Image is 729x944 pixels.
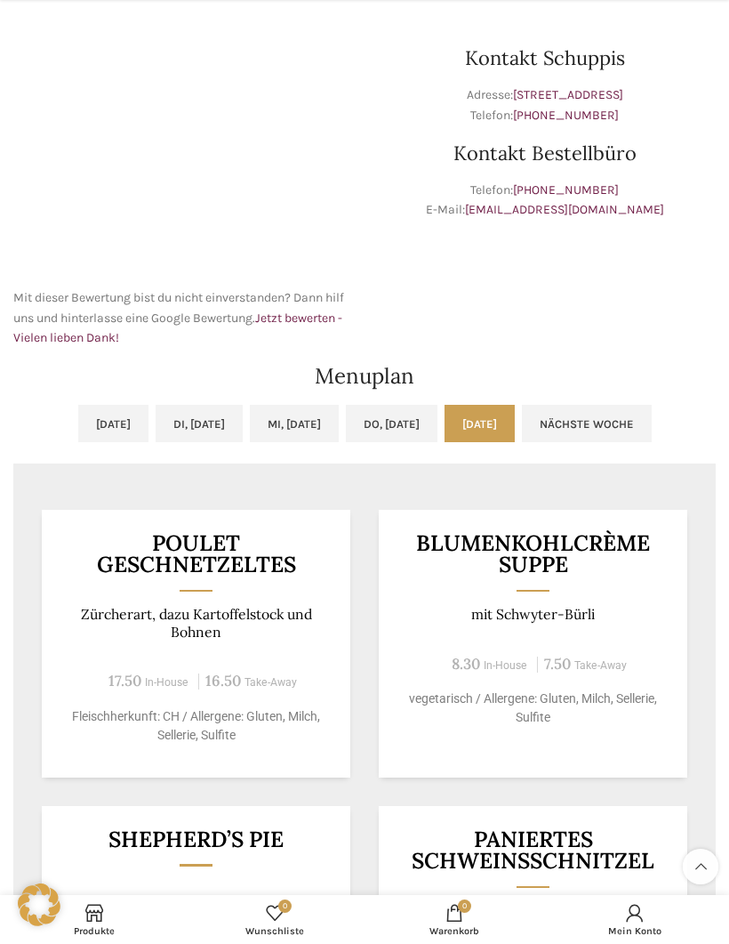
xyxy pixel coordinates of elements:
p: mit Schwyter-Bürli [401,606,666,623]
a: Mi, [DATE] [250,405,339,442]
h3: Blumenkohlcrème suppe [401,532,666,576]
p: Telefon: E-Mail: [373,181,716,221]
h3: Shepherd’s Pie [64,828,329,851]
h3: Kontakt Schuppis [373,48,716,68]
p: vegetarisch / Allergene: Gluten, Milch, Sellerie, Sulfite [401,690,666,727]
p: Fleischherkunft: CH / Allergene: Gluten, Milch, Sellerie, Sulfite [64,707,329,745]
iframe: schwyter schuppis [13,4,356,270]
a: Di, [DATE] [156,405,243,442]
span: 8.30 [452,654,480,674]
h3: Poulet geschnetzeltes [64,532,329,576]
span: Take-Away [574,659,627,672]
span: 16.50 [205,671,241,690]
a: [PHONE_NUMBER] [513,182,619,198]
div: Meine Wunschliste [185,900,365,940]
a: Jetzt bewerten - Vielen lieben Dank! [13,311,342,345]
a: Mein Konto [545,900,725,940]
div: My cart [364,900,545,940]
span: 7.50 [544,654,571,674]
span: In-House [484,659,527,672]
h3: Paniertes Schweinsschnitzel [401,828,666,872]
a: Do, [DATE] [346,405,437,442]
span: Warenkorb [373,925,536,937]
a: Produkte [4,900,185,940]
span: 17.50 [108,671,141,690]
h3: Kontakt Bestellbüro [373,143,716,163]
a: 0 Warenkorb [364,900,545,940]
span: Take-Away [244,676,297,689]
span: In-House [145,676,188,689]
a: [STREET_ADDRESS] [513,87,623,102]
span: Mein Konto [554,925,717,937]
span: Wunschliste [194,925,356,937]
a: Nächste Woche [522,405,652,442]
p: Adresse: Telefon: [373,85,716,125]
a: [DATE] [445,405,515,442]
a: Scroll to top button [683,849,718,884]
p: Mit dieser Bewertung bist du nicht einverstanden? Dann hilf uns und hinterlasse eine Google Bewer... [13,288,356,348]
a: [EMAIL_ADDRESS][DOMAIN_NAME] [465,202,664,217]
h2: Menuplan [13,366,716,387]
span: 0 [458,900,471,913]
p: Zürcherart, dazu Kartoffelstock und Bohnen [64,606,329,641]
a: 0 Wunschliste [185,900,365,940]
span: 0 [278,900,292,913]
a: [DATE] [78,405,148,442]
span: Produkte [13,925,176,937]
a: [PHONE_NUMBER] [513,108,619,123]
